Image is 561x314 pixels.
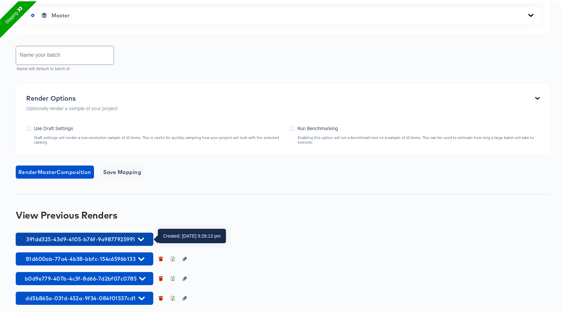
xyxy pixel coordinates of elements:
[34,124,73,130] span: Use Draft Settings
[297,124,338,130] span: Run Benchmarking
[26,104,118,110] p: Optionally render a sample of your project
[16,164,94,177] button: RenderMasterComposition
[16,251,153,264] button: 81d600ab-77a4-4b38-bbfc-154c6596b133
[19,273,150,282] span: b0d9e779-407b-4c3f-8d66-7d2bf07c0785
[17,65,109,71] p: Name will default to batch id
[101,164,144,177] button: Save Mapping
[34,134,283,143] div: Draft settings will render a low-resolution sample of 10 items. This is useful for quickly sampli...
[19,253,150,262] span: 81d600ab-77a4-4b38-bbfc-154c6596b133
[18,166,91,175] span: Render Master Composition
[19,233,150,243] span: 391dd325-43d9-4105-b76f-9a9877925991
[297,134,540,143] div: Enabling this option will run a benchmark test on a sample of 10 items. This can be used to estim...
[26,93,118,101] div: Render Options
[51,11,70,17] span: Master
[19,292,150,302] span: dd5b865a-031d-452a-9f34-084f01537cd1
[16,231,153,245] button: 391dd325-43d9-4105-b76f-9a9877925991
[103,166,141,175] span: Save Mapping
[16,290,153,304] button: dd5b865a-031d-452a-9f34-084f01537cd1
[16,208,550,219] div: View Previous Renders
[16,271,153,284] button: b0d9e779-407b-4c3f-8d66-7d2bf07c0785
